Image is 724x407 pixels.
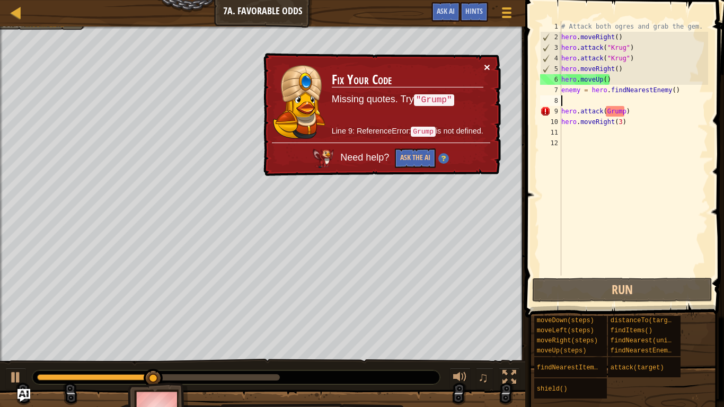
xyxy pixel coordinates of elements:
[499,368,520,390] button: Toggle fullscreen
[272,65,325,139] img: duck_pender.png
[17,389,30,402] button: Ask AI
[540,95,561,106] div: 8
[537,364,602,371] span: findNearestItem()
[411,127,436,137] code: Grump
[541,53,561,64] div: 4
[476,368,494,390] button: ♫
[611,347,679,355] span: findNearestEnemy()
[465,6,483,16] span: Hints
[537,347,587,355] span: moveUp(steps)
[449,368,471,390] button: Adjust volume
[332,93,483,107] p: Missing quotes. Try
[532,278,712,302] button: Run
[537,385,568,393] span: shield()
[541,64,561,74] div: 5
[537,327,594,334] span: moveLeft(steps)
[540,138,561,148] div: 12
[541,42,561,53] div: 3
[611,364,664,371] span: attack(target)
[484,61,490,73] button: ×
[395,148,436,168] button: Ask the AI
[414,94,454,106] code: "Grump"
[478,369,489,385] span: ♫
[313,149,334,168] img: AI
[438,153,449,164] img: Hint
[437,6,455,16] span: Ask AI
[340,153,392,163] span: Need help?
[5,368,27,390] button: Ctrl + P: Play
[431,2,460,22] button: Ask AI
[541,32,561,42] div: 2
[540,21,561,32] div: 1
[611,327,652,334] span: findItems()
[540,74,561,85] div: 6
[493,2,520,27] button: Show game menu
[540,106,561,117] div: 9
[611,337,679,344] span: findNearest(units)
[332,126,483,137] p: Line 9: ReferenceError: is not defined.
[540,85,561,95] div: 7
[332,73,483,87] h3: Fix Your Code
[537,337,598,344] span: moveRight(steps)
[537,317,594,324] span: moveDown(steps)
[540,127,561,138] div: 11
[540,117,561,127] div: 10
[611,317,679,324] span: distanceTo(target)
